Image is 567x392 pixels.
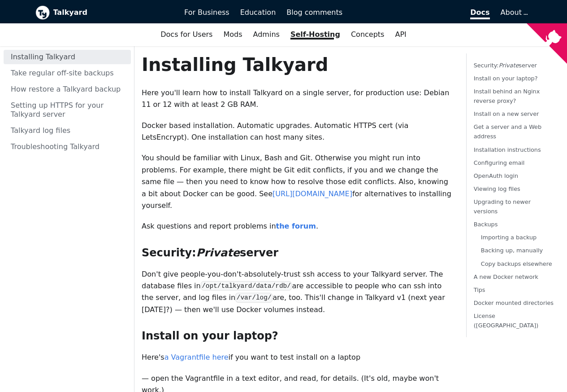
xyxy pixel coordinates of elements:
p: Here you'll learn how to install Talkyard on a single server, for production use: Debian 11 or 12... [142,87,452,111]
a: Installation instructions [474,146,541,153]
a: Education [235,5,281,20]
a: Blog comments [281,5,348,20]
a: Docs for Users [155,27,218,42]
h3: Install on your laptop? [142,329,452,343]
a: OpenAuth login [474,172,518,179]
p: Don't give people-you-don't-absolutely-trust ssh access to your Talkyard server. The database fil... [142,269,452,316]
a: Install behind an Nginx reverse proxy? [474,88,540,104]
a: Installing Talkyard [4,50,131,64]
a: Install on a new server [474,110,539,117]
a: Configuring email [474,159,525,166]
a: Talkyard log files [4,123,131,138]
a: Self-Hosting [285,27,346,42]
a: Upgrading to newer versions [474,198,531,215]
p: Docker based installation. Automatic upgrades. Automatic HTTPS cert (via LetsEncrypt). One instal... [142,120,452,144]
h3: Security: server [142,246,452,260]
a: About [501,8,527,17]
p: You should be familiar with Linux, Bash and Git. Otherwise you might run into problems. For examp... [142,152,452,211]
a: Mods [218,27,247,42]
a: Importing a backup [481,234,537,241]
a: Tips [474,286,485,293]
a: Backups [474,221,498,228]
a: API [390,27,411,42]
a: Talkyard logoTalkyard [35,5,172,20]
a: Take regular off-site backups [4,66,131,80]
img: Talkyard logo [35,5,50,20]
a: Copy backups elsewhere [481,260,552,267]
p: Here's if you want to test install on a laptop [142,352,452,363]
p: Ask questions and report problems in . [142,220,452,232]
span: Education [240,8,276,17]
a: Admins [248,27,285,42]
a: How restore a Talkyard backup [4,82,131,97]
code: /var/log/ [235,293,273,302]
em: Private [196,247,240,259]
span: Blog comments [286,8,342,17]
em: Private [499,62,519,69]
a: Get a server and a Web address [474,124,541,140]
a: [URL][DOMAIN_NAME] [273,189,352,198]
a: Backing up, manually [481,247,543,254]
a: Setting up HTTPS for your Talkyard server [4,98,131,122]
a: Troubleshooting Talkyard [4,140,131,154]
a: For Business [179,5,235,20]
a: Docs [348,5,495,20]
a: Install on your laptop? [474,75,538,82]
a: Docker mounted directories [474,300,554,306]
span: For Business [184,8,229,17]
a: Concepts [346,27,390,42]
a: Security:Privateserver [474,62,537,69]
b: Talkyard [53,7,172,18]
a: A new Docker network [474,273,538,280]
span: Docs [470,8,489,19]
code: /opt/talkyard/data/rdb/ [201,281,292,291]
a: a Vagrantfile here [164,353,229,361]
a: Viewing log files [474,185,520,192]
a: the forum [276,222,316,230]
a: License ([GEOGRAPHIC_DATA]) [474,313,539,329]
h1: Installing Talkyard [142,53,452,76]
